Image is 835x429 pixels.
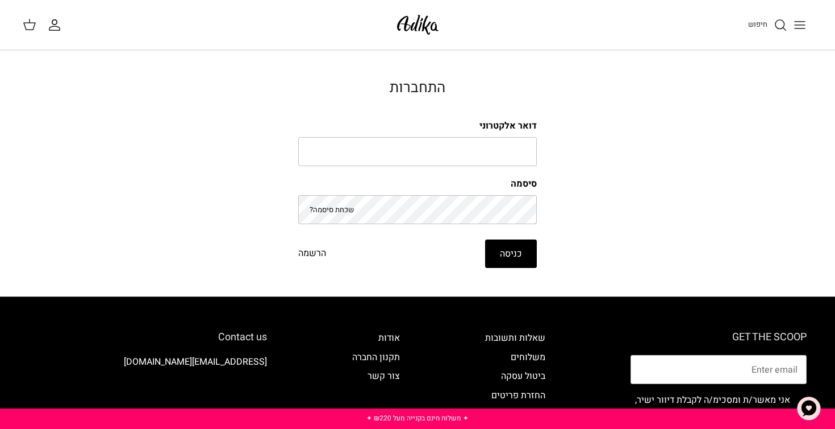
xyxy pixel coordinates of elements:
h6: Contact us [28,331,267,344]
a: הרשמה [298,246,326,261]
input: Email [631,355,807,385]
a: שאלות ותשובות [485,331,545,345]
button: Toggle menu [787,13,812,38]
img: Adika IL [236,386,267,401]
button: כניסה [485,240,537,268]
a: אודות [378,331,400,345]
h2: התחברות [298,79,537,97]
a: החזרת פריטים [491,389,545,402]
a: משלוחים [511,350,545,364]
a: צור קשר [368,369,400,383]
a: תקנון החברה [352,350,400,364]
a: ביטול עסקה [501,369,545,383]
a: החשבון שלי [48,18,66,32]
a: הצהרת נגישות [492,408,545,422]
a: חיפוש [748,18,787,32]
label: דואר אלקטרוני [298,119,537,132]
label: סיסמה [298,178,537,190]
h6: GET THE SCOOP [631,331,807,344]
a: [EMAIL_ADDRESS][DOMAIN_NAME] [124,355,267,369]
a: ✦ משלוח חינם בקנייה מעל ₪220 ✦ [366,413,469,423]
button: צ'אט [792,391,826,426]
img: Adika IL [394,11,442,38]
a: שכחת סיסמה? [310,204,354,215]
span: חיפוש [748,19,767,30]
